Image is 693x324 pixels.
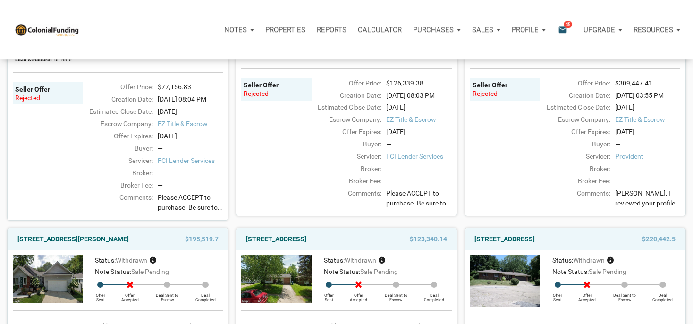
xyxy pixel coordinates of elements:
[416,288,452,302] div: Deal Completed
[535,78,610,88] div: Offer Price:
[317,26,346,34] p: Reports
[78,119,153,129] div: Escrow Company:
[381,102,456,112] div: [DATE]
[78,193,153,215] div: Comments:
[642,233,676,245] span: $220,442.5
[589,268,626,275] span: Sale Pending
[307,102,382,112] div: Estimated Close Date:
[158,168,223,178] div: —
[78,168,153,178] div: Broker:
[610,102,685,112] div: [DATE]
[610,127,685,137] div: [DATE]
[386,139,452,149] div: —
[311,16,352,44] button: Reports
[158,119,223,129] span: EZ Title & Escrow
[386,115,452,125] span: EZ Title & Escrow
[15,85,80,94] div: Seller Offer
[324,256,345,264] span: Status:
[474,233,535,245] a: [STREET_ADDRESS]
[358,26,402,34] p: Calculator
[307,139,382,149] div: Buyer:
[628,16,686,44] button: Resources
[615,177,620,185] span: —
[413,26,454,34] p: Purchases
[535,102,610,112] div: Estimated Close Date:
[188,288,223,302] div: Deal Completed
[407,16,466,44] a: Purchases
[307,115,382,125] div: Escrow Company:
[307,91,382,101] div: Creation Date:
[386,188,452,208] span: Please ACCEPT to purchase. Be sure to completely fill out your purchasing entity info.
[352,16,407,44] a: Calculator
[615,139,681,149] div: —
[470,255,540,307] img: 568458
[158,156,223,166] span: FCI Lender Services
[78,82,153,92] div: Offer Price:
[158,193,223,213] span: Please ACCEPT to purchase. Be sure to completely fill out your purchasing entity info.
[219,16,260,44] a: Notes
[316,288,342,302] div: Offer Sent
[570,288,604,302] div: Offer Accepted
[147,288,188,302] div: Deal Sent to Escrow
[604,288,645,302] div: Deal Sent to Escrow
[307,127,382,137] div: Offer Expires:
[307,152,382,162] div: Servicer:
[13,255,83,303] img: 568421
[158,181,163,189] span: —
[615,188,681,208] span: [PERSON_NAME], I reviewed your profile and see that you have $500K available capital. [PERSON_NAM...
[158,144,223,153] div: —
[246,233,306,245] a: [STREET_ADDRESS]
[87,288,113,302] div: Offer Sent
[345,256,376,264] span: withdrawn
[535,188,610,211] div: Comments:
[615,115,681,125] span: EZ Title & Escrow
[473,89,538,98] div: rejected
[15,94,80,102] div: rejected
[535,176,610,186] div: Broker Fee:
[583,26,615,34] p: Upgrade
[386,152,452,162] span: FCI Lender Services
[578,16,628,44] button: Upgrade
[131,268,169,275] span: Sale Pending
[535,91,610,101] div: Creation Date:
[634,26,673,34] p: Resources
[535,139,610,149] div: Buyer:
[153,94,228,104] div: [DATE] 08:04 PM
[386,177,391,185] span: —
[307,164,382,174] div: Broker:
[645,288,681,302] div: Deal Completed
[307,188,382,211] div: Comments:
[244,89,309,98] div: rejected
[512,26,539,34] p: Profile
[51,57,72,63] span: Full note
[78,156,153,166] div: Servicer:
[573,256,605,264] span: withdrawn
[381,78,456,88] div: $126,339.38
[113,288,147,302] div: Offer Accepted
[564,20,572,28] span: 45
[472,26,493,34] p: Sales
[381,127,456,137] div: [DATE]
[78,180,153,190] div: Broker Fee:
[473,81,538,89] div: Seller Offer
[381,91,456,101] div: [DATE] 08:03 PM
[15,57,51,63] span: Loan Structure:
[224,26,247,34] p: Notes
[116,256,147,264] span: withdrawn
[551,16,578,44] button: email45
[153,131,228,141] div: [DATE]
[260,16,311,44] a: Properties
[615,164,681,174] div: —
[557,24,568,35] i: email
[324,268,360,275] span: Note Status:
[78,131,153,141] div: Offer Expires:
[466,16,506,44] button: Sales
[506,16,551,44] a: Profile
[552,256,573,264] span: Status:
[153,82,228,92] div: $77,156.83
[342,288,375,302] div: Offer Accepted
[307,78,382,88] div: Offer Price:
[95,268,131,275] span: Note Status:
